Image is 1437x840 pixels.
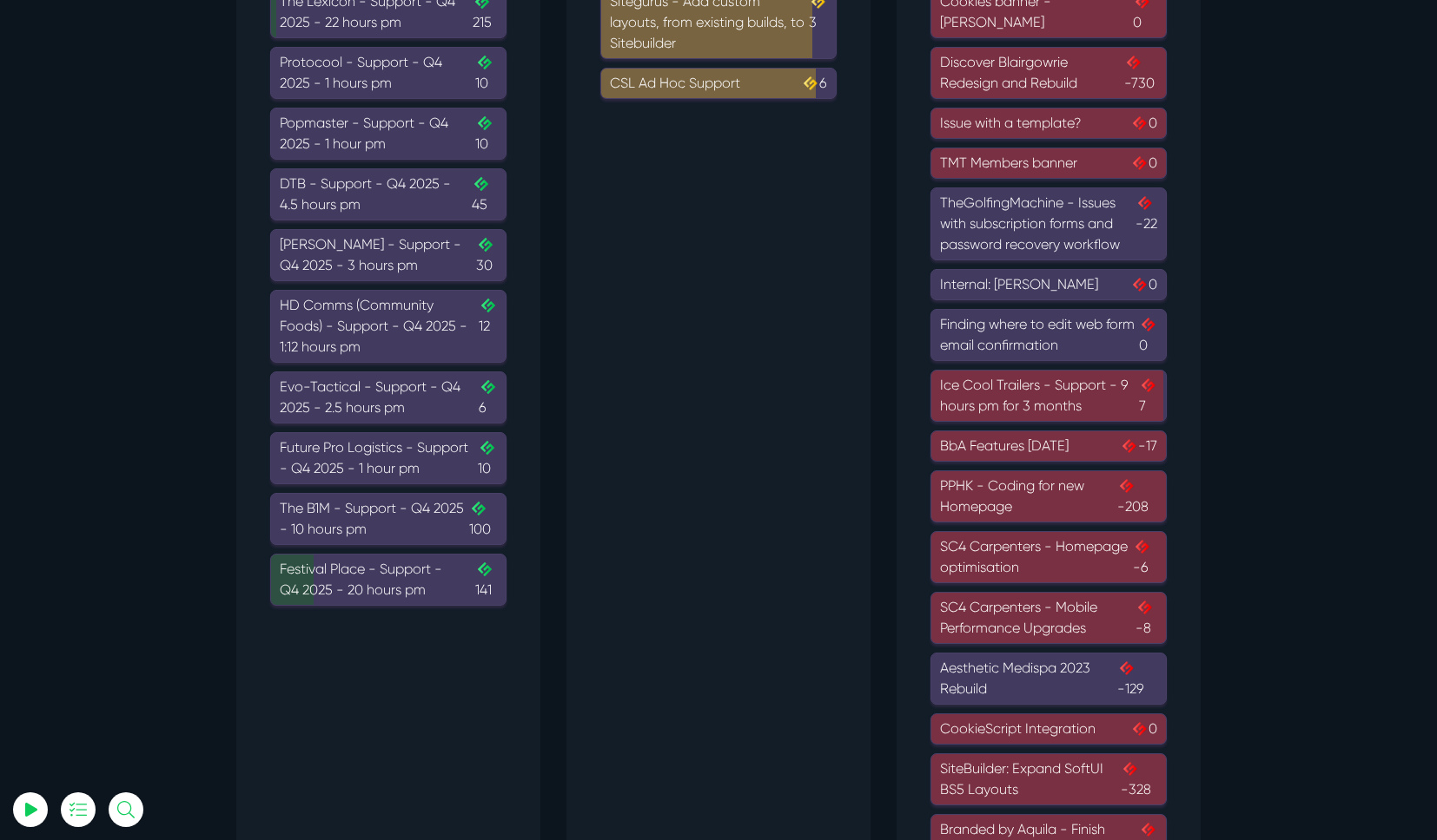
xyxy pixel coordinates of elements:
a: CookieScript Integration0 [930,713,1167,745]
span: 45 [472,174,497,215]
div: [PERSON_NAME] - Support - Q4 2025 - 3 hours pm [280,234,497,276]
span: -328 [1121,758,1157,800]
a: SiteBuilder: Expand SoftUI BS5 Layouts-328 [930,753,1167,805]
div: Festival Place - Support - Q4 2025 - 20 hours pm [280,559,497,600]
a: Issue with a template?0 [930,108,1167,139]
a: TMT Members banner0 [930,148,1167,179]
a: Evo-Tactical - Support - Q4 2025 - 2.5 hours pm6 [270,371,507,423]
span: -6 [1133,536,1157,578]
span: 0 [1130,719,1157,739]
a: SC4 Carpenters - Mobile Performance Upgrades-8 [930,592,1167,644]
div: Protocool - Support - Q4 2025 - 1 hours pm [280,52,497,94]
div: SC4 Carpenters - Mobile Performance Upgrades [940,597,1157,639]
div: CSL Ad Hoc Support [610,73,827,94]
span: 0 [1139,314,1157,356]
a: Discover Blairgowrie Redesign and Rebuild-730 [930,47,1167,99]
div: DTB - Support - Q4 2025 - 4.5 hours pm [280,174,497,215]
div: HD Comms (Community Foods) - Support - Q4 2025 - 1:12 hours pm [280,295,497,358]
span: -129 [1117,658,1157,699]
div: SiteBuilder: Expand SoftUI BS5 Layouts [940,758,1157,800]
span: 6 [801,73,827,94]
a: Popmaster - Support - Q4 2025 - 1 hour pm10 [270,108,507,160]
a: Ice Cool Trailers - Support - 9 hours pm for 3 months7 [930,370,1167,422]
span: 10 [478,437,497,479]
div: Ice Cool Trailers - Support - 9 hours pm for 3 months [940,375,1157,417]
a: The B1M - Support - Q4 2025 - 10 hours pm100 [270,493,507,545]
span: -8 [1136,597,1157,639]
span: 30 [476,234,497,276]
a: TheGolfingMachine - Issues with subscription forms and password recovery workflow-22 [930,187,1167,260]
span: 141 [475,559,497,600]
a: HD Comms (Community Foods) - Support - Q4 2025 - 1:12 hours pm12 [270,290,507,363]
div: Evo-Tactical - Support - Q4 2025 - 2.5 hours pm [280,377,497,418]
span: -208 [1117,476,1157,517]
div: SC4 Carpenters - Homepage optimisation [940,536,1157,578]
div: TMT Members banner [940,153,1157,174]
button: Log In [56,306,248,343]
span: 6 [479,377,497,418]
a: CSL Ad Hoc Support6 [600,68,837,99]
span: 0 [1130,274,1157,295]
div: BbA Features [DATE] [940,436,1157,456]
a: Aesthetic Medispa 2023 Rebuild-129 [930,653,1167,705]
span: 0 [1130,113,1157,134]
div: Finding where to edit web form email confirmation [940,314,1157,356]
a: Festival Place - Support - Q4 2025 - 20 hours pm141 [270,554,507,606]
div: Future Pro Logistics - Support - Q4 2025 - 1 hour pm [280,437,497,479]
a: Protocool - Support - Q4 2025 - 1 hours pm10 [270,47,507,99]
div: Popmaster - Support - Q4 2025 - 1 hour pm [280,113,497,154]
a: PPHK - Coding for new Homepage-208 [930,470,1167,522]
a: BbA Features [DATE]-17 [930,430,1167,462]
div: Aesthetic Medispa 2023 Rebuild [940,658,1157,699]
a: Future Pro Logistics - Support - Q4 2025 - 1 hour pm10 [270,432,507,484]
span: -22 [1136,193,1157,255]
div: Discover Blairgowrie Redesign and Rebuild [940,52,1157,94]
a: DTB - Support - Q4 2025 - 4.5 hours pm45 [270,168,507,220]
div: The B1M - Support - Q4 2025 - 10 hours pm [280,498,497,540]
a: [PERSON_NAME] - Support - Q4 2025 - 3 hours pm30 [270,229,507,281]
span: 10 [475,113,497,154]
a: Internal: [PERSON_NAME]0 [930,269,1167,300]
span: 12 [479,295,497,358]
div: TheGolfingMachine - Issues with subscription forms and password recovery workflow [940,193,1157,255]
span: 7 [1139,375,1157,417]
div: Internal: [PERSON_NAME] [940,274,1157,295]
span: -17 [1120,436,1157,456]
input: Email [56,204,248,242]
div: Issue with a template? [940,113,1157,134]
div: CookieScript Integration [940,719,1157,739]
span: -730 [1124,52,1158,94]
div: PPHK - Coding for new Homepage [940,476,1157,517]
a: Finding where to edit web form email confirmation0 [930,309,1167,361]
span: 100 [469,498,497,540]
span: 10 [475,52,497,94]
span: 0 [1130,153,1157,174]
a: SC4 Carpenters - Homepage optimisation-6 [930,531,1167,583]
